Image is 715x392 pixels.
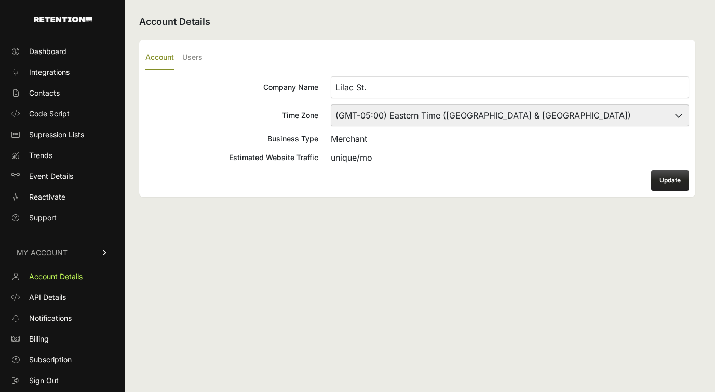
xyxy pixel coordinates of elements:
select: Time Zone [331,104,689,126]
button: Update [651,170,689,191]
span: Notifications [29,313,72,323]
a: MY ACCOUNT [6,237,118,268]
div: Company Name [145,82,318,93]
a: Contacts [6,85,118,101]
a: Trends [6,147,118,164]
a: Notifications [6,310,118,326]
span: Supression Lists [29,129,84,140]
span: Code Script [29,109,70,119]
span: Event Details [29,171,73,181]
span: Integrations [29,67,70,77]
div: Time Zone [145,110,318,121]
img: Retention.com [34,17,92,22]
label: Account [145,46,174,70]
span: Reactivate [29,192,65,202]
span: API Details [29,292,66,303]
h2: Account Details [139,15,695,29]
span: Trends [29,150,52,161]
a: Code Script [6,106,118,122]
div: Estimated Website Traffic [145,152,318,163]
a: Dashboard [6,43,118,60]
span: Contacts [29,88,60,98]
span: Dashboard [29,46,66,57]
a: Sign Out [6,372,118,389]
span: Support [29,213,57,223]
a: Subscription [6,351,118,368]
div: unique/mo [331,151,689,164]
a: Account Details [6,268,118,285]
span: Sign Out [29,375,59,386]
span: Billing [29,334,49,344]
div: Business Type [145,134,318,144]
div: Merchant [331,133,689,145]
label: Users [182,46,203,70]
a: Event Details [6,168,118,185]
span: Account Details [29,271,83,282]
span: MY ACCOUNT [17,247,68,258]
a: Support [6,210,118,226]
a: Reactivate [6,189,118,205]
a: Integrations [6,64,118,81]
input: Company Name [331,76,689,98]
span: Subscription [29,355,72,365]
a: API Details [6,289,118,306]
a: Billing [6,331,118,347]
a: Supression Lists [6,126,118,143]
